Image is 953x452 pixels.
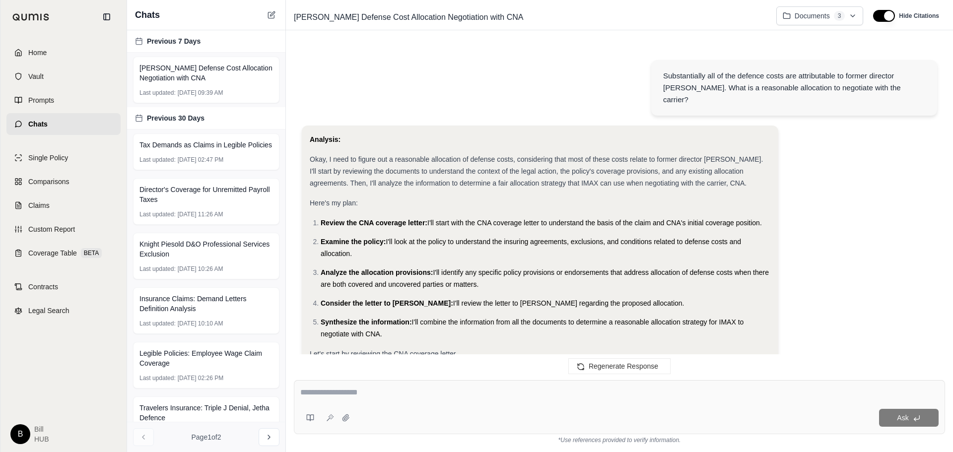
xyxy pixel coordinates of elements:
[290,9,527,25] span: [PERSON_NAME] Defense Cost Allocation Negotiation with CNA
[28,48,47,58] span: Home
[135,8,160,22] span: Chats
[147,113,204,123] span: Previous 30 Days
[139,320,176,327] span: Last updated:
[6,276,121,298] a: Contracts
[139,210,176,218] span: Last updated:
[192,432,221,442] span: Page 1 of 2
[589,362,658,370] span: Regenerate Response
[321,268,433,276] span: Analyze the allocation provisions:
[28,248,77,258] span: Coverage Table
[663,70,925,106] div: Substantially all of the defence costs are attributable to former director [PERSON_NAME]. What is...
[879,409,939,427] button: Ask
[178,265,223,273] span: [DATE] 10:26 AM
[139,374,176,382] span: Last updated:
[28,95,54,105] span: Prompts
[6,242,121,264] a: Coverage TableBETA
[28,119,48,129] span: Chats
[321,318,412,326] span: Synthesize the information:
[321,318,744,338] span: I'll combine the information from all the documents to determine a reasonable allocation strategy...
[321,219,427,227] span: Review the CNA coverage letter:
[6,65,121,87] a: Vault
[139,140,272,150] span: Tax Demands as Claims in Legible Policies
[290,9,768,25] div: Edit Title
[427,219,762,227] span: I'll start with the CNA coverage letter to understand the basis of the claim and CNA's initial co...
[6,171,121,193] a: Comparisons
[12,13,50,21] img: Qumis Logo
[453,299,684,307] span: I'll review the letter to [PERSON_NAME] regarding the proposed allocation.
[6,42,121,64] a: Home
[776,6,864,25] button: Documents3
[897,414,908,422] span: Ask
[6,194,121,216] a: Claims
[178,89,223,97] span: [DATE] 09:39 AM
[139,63,273,83] span: [PERSON_NAME] Defense Cost Allocation Negotiation with CNA
[34,434,49,444] span: HUB
[28,224,75,234] span: Custom Report
[139,403,273,423] span: Travelers Insurance: Triple J Denial, Jetha Defence
[28,200,50,210] span: Claims
[6,218,121,240] a: Custom Report
[81,248,102,258] span: BETA
[321,268,769,288] span: I'll identify any specific policy provisions or endorsements that address allocation of defense c...
[147,36,201,46] span: Previous 7 Days
[139,185,273,204] span: Director's Coverage for Unremitted Payroll Taxes
[99,9,115,25] button: Collapse sidebar
[321,238,386,246] span: Examine the policy:
[10,424,30,444] div: B
[321,299,453,307] span: Consider the letter to [PERSON_NAME]:
[139,89,176,97] span: Last updated:
[178,210,223,218] span: [DATE] 11:26 AM
[266,9,277,21] button: New Chat
[310,350,458,358] span: Let's start by reviewing the CNA coverage letter.
[28,282,58,292] span: Contracts
[310,135,340,143] strong: Analysis:
[28,71,44,81] span: Vault
[6,89,121,111] a: Prompts
[178,156,223,164] span: [DATE] 02:47 PM
[795,11,830,21] span: Documents
[834,11,845,21] span: 3
[139,348,273,368] span: Legible Policies: Employee Wage Claim Coverage
[139,265,176,273] span: Last updated:
[310,199,358,207] span: Here's my plan:
[139,156,176,164] span: Last updated:
[310,155,763,187] span: Okay, I need to figure out a reasonable allocation of defense costs, considering that most of the...
[294,434,945,444] div: *Use references provided to verify information.
[568,358,671,374] button: Regenerate Response
[6,113,121,135] a: Chats
[34,424,49,434] span: Bill
[139,294,273,314] span: Insurance Claims: Demand Letters Definition Analysis
[139,239,273,259] span: Knight Piesold D&O Professional Services Exclusion
[178,374,223,382] span: [DATE] 02:26 PM
[321,238,741,258] span: I'll look at the policy to understand the insuring agreements, exclusions, and conditions related...
[899,12,939,20] span: Hide Citations
[28,153,68,163] span: Single Policy
[6,147,121,169] a: Single Policy
[28,177,69,187] span: Comparisons
[178,320,223,327] span: [DATE] 10:10 AM
[28,306,69,316] span: Legal Search
[6,300,121,322] a: Legal Search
